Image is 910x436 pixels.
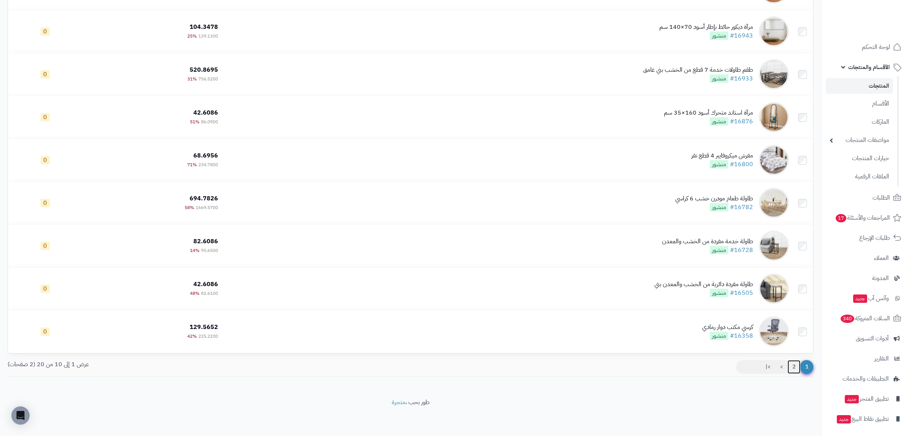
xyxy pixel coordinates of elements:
a: خيارات المنتجات [826,150,893,167]
div: مرآة استاند متحرك أسود 160×35 سم [664,109,753,117]
span: 0 [41,156,50,164]
a: > [775,360,788,374]
span: 1 [800,360,813,374]
a: #16943 [730,31,753,40]
span: الأقسام والمنتجات [848,62,890,72]
span: 225.2200 [198,333,218,340]
div: عرض 1 إلى 10 من 20 (2 صفحات) [2,360,411,369]
span: 95.6500 [201,247,218,254]
img: طقم طاولات خدمة 7 قطع من الخشب بني غامق [759,59,789,90]
a: #16505 [730,288,753,297]
div: مرآة ديكور حائط بإطار أسود 70×140 سم [659,23,753,31]
a: المنتجات [826,78,893,94]
a: #16800 [730,160,753,169]
span: التطبيقات والخدمات [843,373,889,384]
span: أدوات التسويق [856,333,889,344]
a: الطلبات [826,189,905,207]
a: #16782 [730,203,753,212]
span: 42.6086 [193,280,218,289]
a: طلبات الإرجاع [826,229,905,247]
span: طلبات الإرجاع [859,233,890,243]
span: 129.5652 [190,323,218,332]
span: 104.3478 [190,22,218,31]
img: مفرش ميكروفايبر 4 قطع نفر [759,145,789,175]
img: طاولة خدمة مفردة من الخشب والمعدن [759,231,789,261]
span: 42.6086 [193,108,218,117]
span: 42% [187,333,197,340]
a: لوحة التحكم [826,38,905,56]
img: مرآة استاند متحرك أسود 160×35 سم [759,102,789,132]
span: 71% [187,161,197,168]
div: طاولة خدمة مفردة من الخشب والمعدن [662,237,753,246]
span: 0 [41,70,50,79]
a: السلات المتروكة340 [826,309,905,327]
span: لوحة التحكم [862,42,890,52]
span: 58% [185,204,194,211]
img: logo-2.png [858,8,903,24]
span: المراجعات والأسئلة [835,212,890,223]
span: منشور [710,31,728,40]
span: منشور [710,246,728,254]
span: 0 [41,113,50,121]
div: طاولة مفردة دائرية من الخشب والمعدن بني [654,280,753,289]
span: 82.6086 [193,237,218,246]
span: 31% [187,76,197,82]
span: 1669.5700 [196,204,218,211]
span: 139.1300 [198,33,218,39]
span: منشور [710,160,728,168]
a: التقارير [826,349,905,368]
span: التقارير [874,353,889,364]
a: #16876 [730,117,753,126]
span: 86.0900 [201,118,218,125]
a: المدونة [826,269,905,287]
span: منشور [710,203,728,211]
span: 0 [41,242,50,250]
a: التطبيقات والخدمات [826,370,905,388]
span: 694.7826 [190,194,218,203]
a: تطبيق نقاط البيعجديد [826,410,905,428]
a: تطبيق المتجرجديد [826,390,905,408]
span: الطلبات [872,192,890,203]
span: العملاء [874,253,889,263]
span: تطبيق المتجر [844,394,889,404]
span: 756.5200 [198,76,218,82]
span: منشور [710,289,728,297]
span: 82.6100 [201,290,218,297]
span: 14% [190,247,199,254]
div: Open Intercom Messenger [11,406,30,425]
div: مفرش ميكروفايبر 4 قطع نفر [691,151,753,160]
span: 68.6956 [193,151,218,160]
img: كرسي مكتب دوار رمادي [759,316,789,347]
a: >| [761,360,775,374]
a: أدوات التسويق [826,329,905,348]
a: 2 [788,360,800,374]
a: مواصفات المنتجات [826,132,893,148]
a: الماركات [826,114,893,130]
span: 17 [835,214,847,223]
div: طاولة طعام مودرن خشب 6 كراسي [675,194,753,203]
div: طقم طاولات خدمة 7 قطع من الخشب بني غامق [643,66,753,74]
div: كرسي مكتب دوار رمادي [702,323,753,332]
a: #16933 [730,74,753,83]
span: جديد [845,395,859,403]
a: الملفات الرقمية [826,168,893,185]
a: متجرة [392,398,405,407]
span: وآتس آب [852,293,889,304]
span: 25% [187,33,197,39]
span: 234.7800 [198,161,218,168]
span: السلات المتروكة [840,313,890,324]
span: جديد [837,415,851,423]
a: المراجعات والأسئلة17 [826,209,905,227]
span: جديد [853,294,867,303]
span: 0 [41,285,50,293]
span: 0 [41,199,50,207]
span: المدونة [872,273,889,283]
a: #16358 [730,331,753,340]
span: 520.8695 [190,65,218,74]
a: #16728 [730,246,753,255]
span: 0 [41,27,50,36]
span: منشور [710,332,728,340]
span: 48% [190,290,199,297]
a: العملاء [826,249,905,267]
span: تطبيق نقاط البيع [836,414,889,424]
